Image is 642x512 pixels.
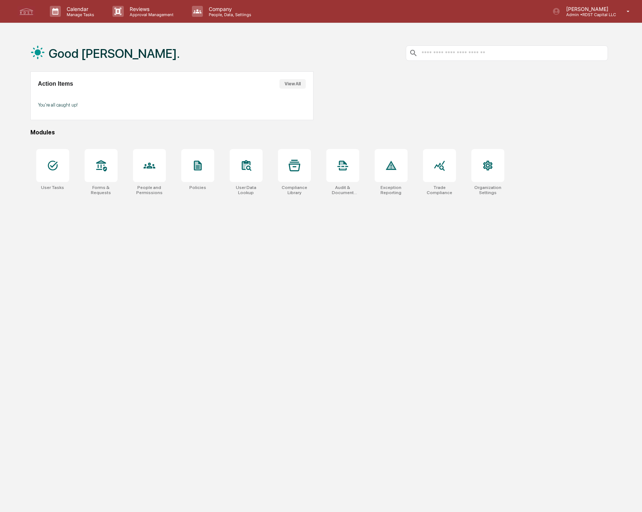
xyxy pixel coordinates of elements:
[230,185,263,195] div: User Data Lookup
[560,6,616,12] p: [PERSON_NAME]
[471,185,504,195] div: Organization Settings
[203,12,255,17] p: People, Data, Settings
[423,185,456,195] div: Trade Compliance
[38,81,73,87] h2: Action Items
[375,185,408,195] div: Exception Reporting
[41,185,64,190] div: User Tasks
[279,79,306,89] button: View All
[85,185,118,195] div: Forms & Requests
[124,6,177,12] p: Reviews
[38,102,306,108] p: You're all caught up!
[61,6,98,12] p: Calendar
[560,12,616,17] p: Admin • RDST Capital LLC
[61,12,98,17] p: Manage Tasks
[326,185,359,195] div: Audit & Document Logs
[124,12,177,17] p: Approval Management
[278,185,311,195] div: Compliance Library
[18,6,35,16] img: logo
[203,6,255,12] p: Company
[30,129,608,136] div: Modules
[133,185,166,195] div: People and Permissions
[189,185,206,190] div: Policies
[49,46,180,61] h1: Good [PERSON_NAME].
